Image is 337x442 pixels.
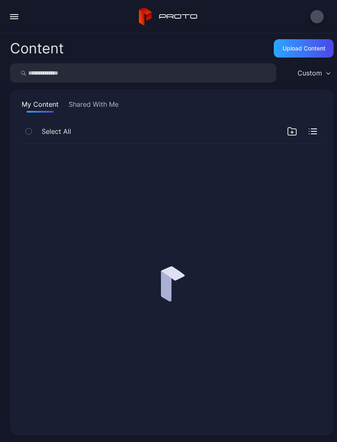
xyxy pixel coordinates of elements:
[293,63,334,83] button: Custom
[10,41,64,55] div: Content
[274,39,334,58] button: Upload Content
[20,99,60,113] button: My Content
[297,69,322,77] div: Custom
[282,45,325,52] div: Upload Content
[67,99,120,113] button: Shared With Me
[42,126,71,136] span: Select All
